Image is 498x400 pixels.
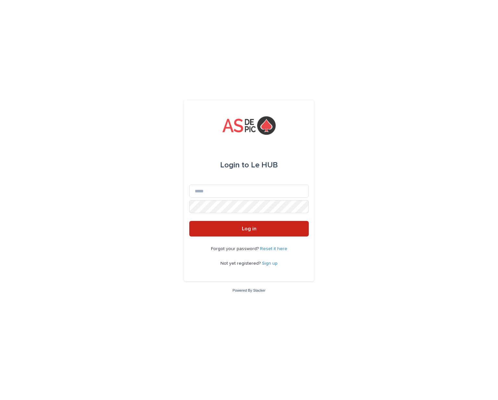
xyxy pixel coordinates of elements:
a: Reset it here [260,247,287,251]
span: Login to [220,161,249,169]
span: Log in [242,226,256,231]
button: Log in [189,221,309,236]
img: yKcqic14S0S6KrLdrqO6 [222,116,276,135]
a: Sign up [262,261,278,266]
a: Powered By Stacker [232,288,265,292]
span: Not yet registered? [220,261,262,266]
div: Le HUB [220,156,278,174]
span: Forgot your password? [211,247,260,251]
